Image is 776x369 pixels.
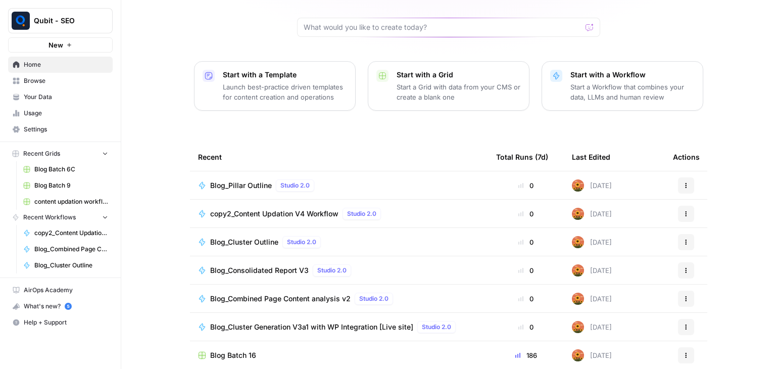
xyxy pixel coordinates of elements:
[19,225,113,241] a: copy2_Content Updation V4 Workflow
[19,257,113,273] a: Blog_Cluster Outline
[198,321,480,333] a: Blog_Cluster Generation V3a1 with WP Integration [Live site]Studio 2.0
[19,161,113,177] a: Blog Batch 6C
[8,73,113,89] a: Browse
[24,60,108,69] span: Home
[496,180,556,191] div: 0
[496,322,556,332] div: 0
[397,82,521,102] p: Start a Grid with data from your CMS or create a blank one
[572,321,612,333] div: [DATE]
[24,76,108,85] span: Browse
[34,16,95,26] span: Qubit - SEO
[198,143,480,171] div: Recent
[572,208,612,220] div: [DATE]
[24,93,108,102] span: Your Data
[359,294,389,303] span: Studio 2.0
[198,179,480,192] a: Blog_Pillar OutlineStudio 2.0
[198,350,480,360] a: Blog Batch 16
[198,236,480,248] a: Blog_Cluster OutlineStudio 2.0
[570,70,695,80] p: Start with a Workflow
[24,286,108,295] span: AirOps Academy
[210,209,338,219] span: copy2_Content Updation V4 Workflow
[24,318,108,327] span: Help + Support
[368,61,529,111] button: Start with a GridStart a Grid with data from your CMS or create a blank one
[198,208,480,220] a: copy2_Content Updation V4 WorkflowStudio 2.0
[8,89,113,105] a: Your Data
[572,179,612,192] div: [DATE]
[572,349,584,361] img: 9q91i6o64dehxyyk3ewnz09i3rac
[572,293,584,305] img: 9q91i6o64dehxyyk3ewnz09i3rac
[347,209,376,218] span: Studio 2.0
[496,143,548,171] div: Total Runs (7d)
[210,294,351,304] span: Blog_Combined Page Content analysis v2
[572,179,584,192] img: 9q91i6o64dehxyyk3ewnz09i3rac
[8,282,113,298] a: AirOps Academy
[570,82,695,102] p: Start a Workflow that combines your data, LLMs and human review
[572,293,612,305] div: [DATE]
[496,237,556,247] div: 0
[280,181,310,190] span: Studio 2.0
[19,177,113,194] a: Blog Batch 9
[572,208,584,220] img: 9q91i6o64dehxyyk3ewnz09i3rac
[210,350,256,360] span: Blog Batch 16
[8,210,113,225] button: Recent Workflows
[24,109,108,118] span: Usage
[23,213,76,222] span: Recent Workflows
[12,12,30,30] img: Qubit - SEO Logo
[34,197,108,206] span: content updation workflow
[223,70,347,80] p: Start with a Template
[24,125,108,134] span: Settings
[572,236,612,248] div: [DATE]
[198,293,480,305] a: Blog_Combined Page Content analysis v2Studio 2.0
[34,228,108,238] span: copy2_Content Updation V4 Workflow
[198,264,480,276] a: Blog_Consolidated Report V3Studio 2.0
[572,264,584,276] img: 9q91i6o64dehxyyk3ewnz09i3rac
[496,209,556,219] div: 0
[8,37,113,53] button: New
[572,349,612,361] div: [DATE]
[48,40,63,50] span: New
[304,22,581,32] input: What would you like to create today?
[8,105,113,121] a: Usage
[317,266,347,275] span: Studio 2.0
[34,181,108,190] span: Blog Batch 9
[673,143,700,171] div: Actions
[496,294,556,304] div: 0
[210,180,272,191] span: Blog_Pillar Outline
[23,149,60,158] span: Recent Grids
[8,121,113,137] a: Settings
[8,57,113,73] a: Home
[210,237,278,247] span: Blog_Cluster Outline
[496,265,556,275] div: 0
[34,261,108,270] span: Blog_Cluster Outline
[422,322,451,332] span: Studio 2.0
[194,61,356,111] button: Start with a TemplateLaunch best-practice driven templates for content creation and operations
[223,82,347,102] p: Launch best-practice driven templates for content creation and operations
[67,304,69,309] text: 5
[19,194,113,210] a: content updation workflow
[8,314,113,331] button: Help + Support
[8,298,113,314] button: What's new? 5
[34,245,108,254] span: Blog_Combined Page Content analysis v2
[8,146,113,161] button: Recent Grids
[572,236,584,248] img: 9q91i6o64dehxyyk3ewnz09i3rac
[65,303,72,310] a: 5
[9,299,112,314] div: What's new?
[210,265,309,275] span: Blog_Consolidated Report V3
[210,322,413,332] span: Blog_Cluster Generation V3a1 with WP Integration [Live site]
[397,70,521,80] p: Start with a Grid
[572,321,584,333] img: 9q91i6o64dehxyyk3ewnz09i3rac
[8,8,113,33] button: Workspace: Qubit - SEO
[496,350,556,360] div: 186
[34,165,108,174] span: Blog Batch 6C
[542,61,703,111] button: Start with a WorkflowStart a Workflow that combines your data, LLMs and human review
[19,241,113,257] a: Blog_Combined Page Content analysis v2
[572,143,610,171] div: Last Edited
[287,238,316,247] span: Studio 2.0
[572,264,612,276] div: [DATE]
